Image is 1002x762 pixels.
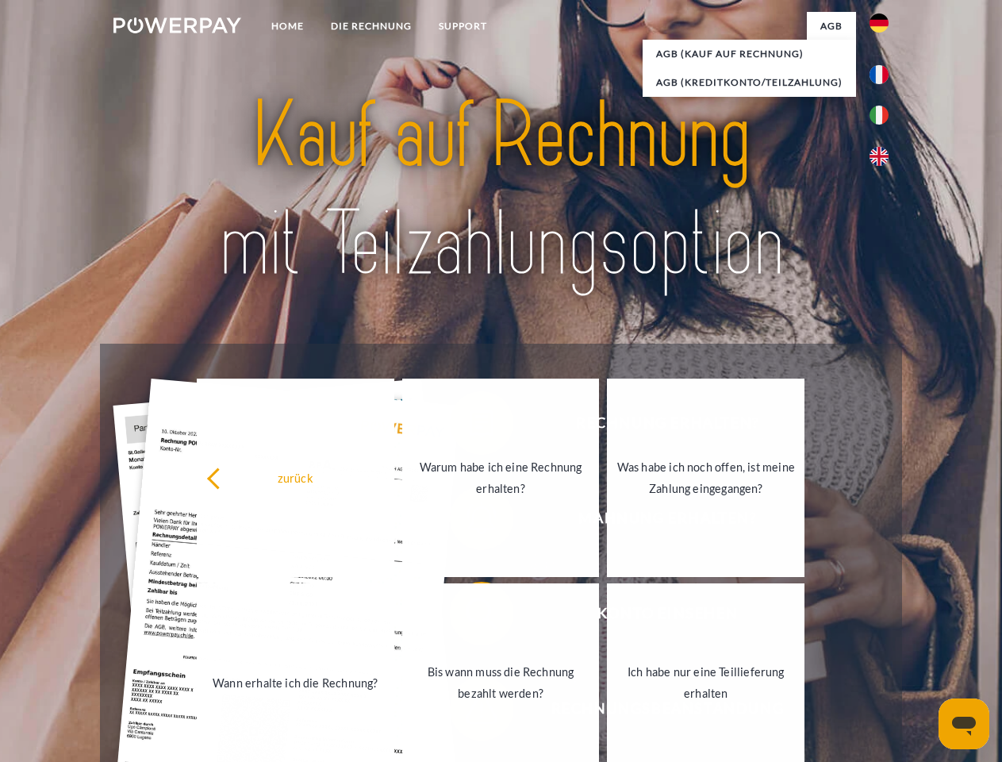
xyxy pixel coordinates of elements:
iframe: Schaltfläche zum Öffnen des Messaging-Fensters [939,698,989,749]
div: Wann erhalte ich die Rechnung? [206,672,385,693]
a: SUPPORT [425,12,501,40]
div: zurück [206,467,385,488]
a: DIE RECHNUNG [317,12,425,40]
div: Bis wann muss die Rechnung bezahlt werden? [412,661,590,704]
img: title-powerpay_de.svg [152,76,850,304]
div: Ich habe nur eine Teillieferung erhalten [616,661,795,704]
div: Warum habe ich eine Rechnung erhalten? [412,456,590,499]
img: fr [870,65,889,84]
div: Was habe ich noch offen, ist meine Zahlung eingegangen? [616,456,795,499]
a: Home [258,12,317,40]
a: agb [807,12,856,40]
img: it [870,106,889,125]
a: AGB (Kreditkonto/Teilzahlung) [643,68,856,97]
img: de [870,13,889,33]
a: Was habe ich noch offen, ist meine Zahlung eingegangen? [607,379,804,577]
img: en [870,147,889,166]
a: AGB (Kauf auf Rechnung) [643,40,856,68]
img: logo-powerpay-white.svg [113,17,241,33]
